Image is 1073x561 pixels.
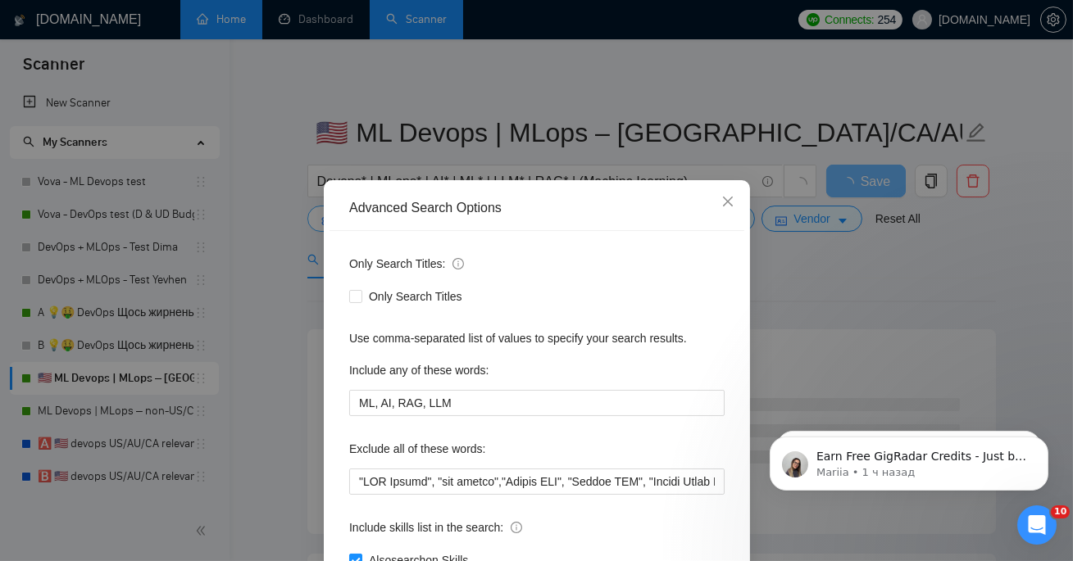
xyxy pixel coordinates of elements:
span: 10 [1051,505,1070,518]
label: Exclude all of these words: [349,436,486,462]
span: Only Search Titles: [349,255,464,273]
span: info-circle [511,522,522,533]
div: Advanced Search Options [349,199,725,217]
label: Include any of these words: [349,357,489,383]
iframe: Intercom live chat [1017,505,1057,545]
div: Use comma-separated list of values to specify your search results. [349,329,725,347]
span: Only Search Titles [362,287,469,305]
button: Close [706,180,750,224]
iframe: Intercom notifications сообщение [745,402,1073,517]
span: info-circle [452,258,464,269]
span: close [721,195,734,208]
span: Include skills list in the search: [349,518,522,536]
